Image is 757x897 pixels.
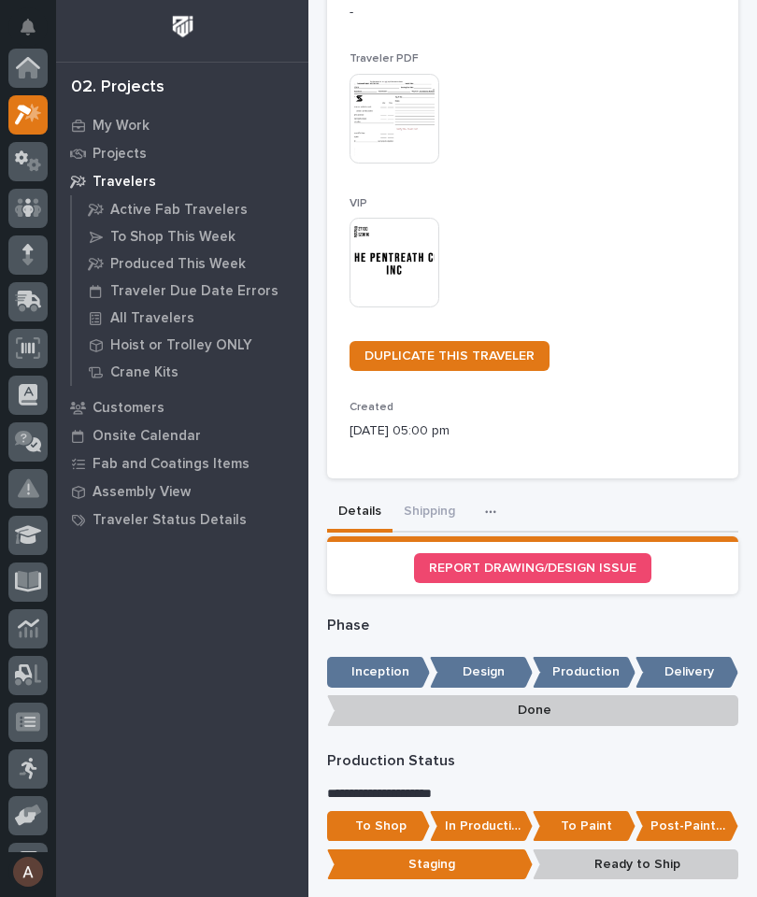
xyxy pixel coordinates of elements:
p: Crane Kits [110,364,179,381]
p: Traveler Status Details [93,512,247,529]
p: Fab and Coatings Items [93,456,250,473]
p: Production [533,657,636,688]
span: Created [350,402,393,413]
span: DUPLICATE THIS TRAVELER [364,349,535,363]
p: Phase [327,617,738,634]
p: To Paint [533,811,636,842]
a: To Shop This Week [72,223,308,249]
p: [DATE] 05:00 pm [350,421,716,441]
p: Done [327,695,738,726]
a: Traveler Status Details [56,505,308,534]
p: Hoist or Trolley ONLY [110,337,252,354]
a: Fab and Coatings Items [56,449,308,477]
p: Onsite Calendar [93,428,201,445]
p: Traveler Due Date Errors [110,283,279,300]
p: Design [430,657,533,688]
button: Notifications [8,7,48,47]
a: Traveler Due Date Errors [72,278,308,304]
p: Staging [327,849,533,880]
p: Production Status [327,752,738,770]
a: REPORT DRAWING/DESIGN ISSUE [414,553,651,583]
p: Customers [93,400,164,417]
p: Post-Paint Assembly [636,811,738,842]
p: Inception [327,657,430,688]
p: All Travelers [110,310,194,327]
p: Produced This Week [110,256,246,273]
a: Customers [56,393,308,421]
button: Shipping [393,493,466,533]
a: My Work [56,111,308,139]
a: Produced This Week [72,250,308,277]
p: Projects [93,146,147,163]
p: My Work [93,118,150,135]
p: Ready to Ship [533,849,738,880]
a: Crane Kits [72,359,308,385]
p: In Production [430,811,533,842]
span: Traveler PDF [350,53,419,64]
span: REPORT DRAWING/DESIGN ISSUE [429,562,636,575]
p: Assembly View [93,484,191,501]
a: Active Fab Travelers [72,196,308,222]
a: Projects [56,139,308,167]
a: Onsite Calendar [56,421,308,449]
button: Details [327,493,393,533]
a: Hoist or Trolley ONLY [72,332,308,358]
a: DUPLICATE THIS TRAVELER [350,341,550,371]
p: Travelers [93,174,156,191]
p: To Shop This Week [110,229,236,246]
button: users-avatar [8,852,48,891]
span: VIP [350,198,367,209]
img: Workspace Logo [165,9,200,44]
a: Assembly View [56,477,308,505]
p: Delivery [636,657,738,688]
a: All Travelers [72,305,308,331]
div: 02. Projects [71,78,164,98]
p: To Shop [327,811,430,842]
p: Active Fab Travelers [110,202,248,219]
a: Travelers [56,167,308,195]
div: Notifications [23,19,48,49]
